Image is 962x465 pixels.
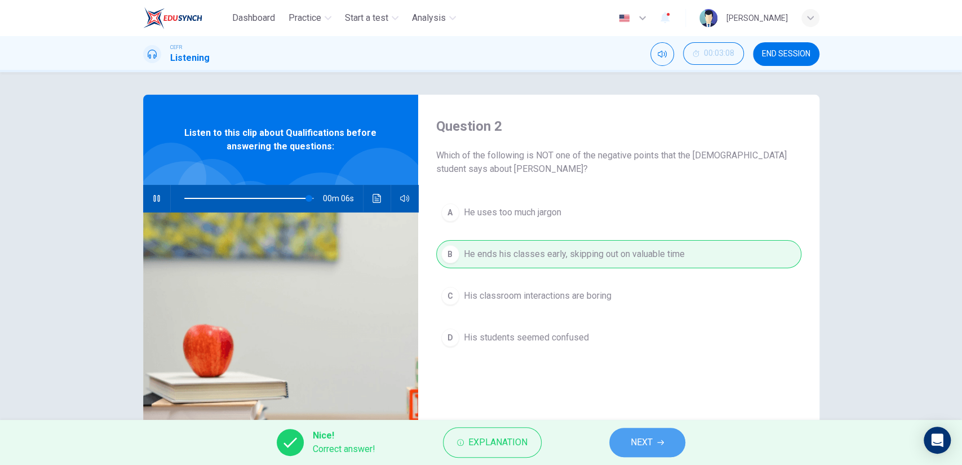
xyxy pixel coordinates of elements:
[232,11,275,25] span: Dashboard
[407,8,460,28] button: Analysis
[180,126,382,153] span: Listen to this clip about Qualifications before answering the questions:
[924,427,951,454] div: Open Intercom Messenger
[617,14,631,23] img: en
[704,49,734,58] span: 00:03:08
[368,185,386,212] button: Click to see the audio transcription
[340,8,403,28] button: Start a test
[143,7,202,29] img: EduSynch logo
[762,50,810,59] span: END SESSION
[143,7,228,29] a: EduSynch logo
[699,9,717,27] img: Profile picture
[631,435,653,450] span: NEXT
[753,42,819,66] button: END SESSION
[436,117,801,135] h4: Question 2
[345,11,388,25] span: Start a test
[313,429,375,442] span: Nice!
[412,11,446,25] span: Analysis
[170,51,210,65] h1: Listening
[468,435,527,450] span: Explanation
[289,11,321,25] span: Practice
[313,442,375,456] span: Correct answer!
[683,42,744,65] button: 00:03:08
[609,428,685,457] button: NEXT
[443,427,542,458] button: Explanation
[170,43,182,51] span: CEFR
[436,149,801,176] span: Which of the following is NOT one of the negative points that the [DEMOGRAPHIC_DATA] student says...
[650,42,674,66] div: Mute
[228,8,280,28] button: Dashboard
[284,8,336,28] button: Practice
[683,42,744,66] div: Hide
[726,11,788,25] div: [PERSON_NAME]
[323,185,363,212] span: 00m 06s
